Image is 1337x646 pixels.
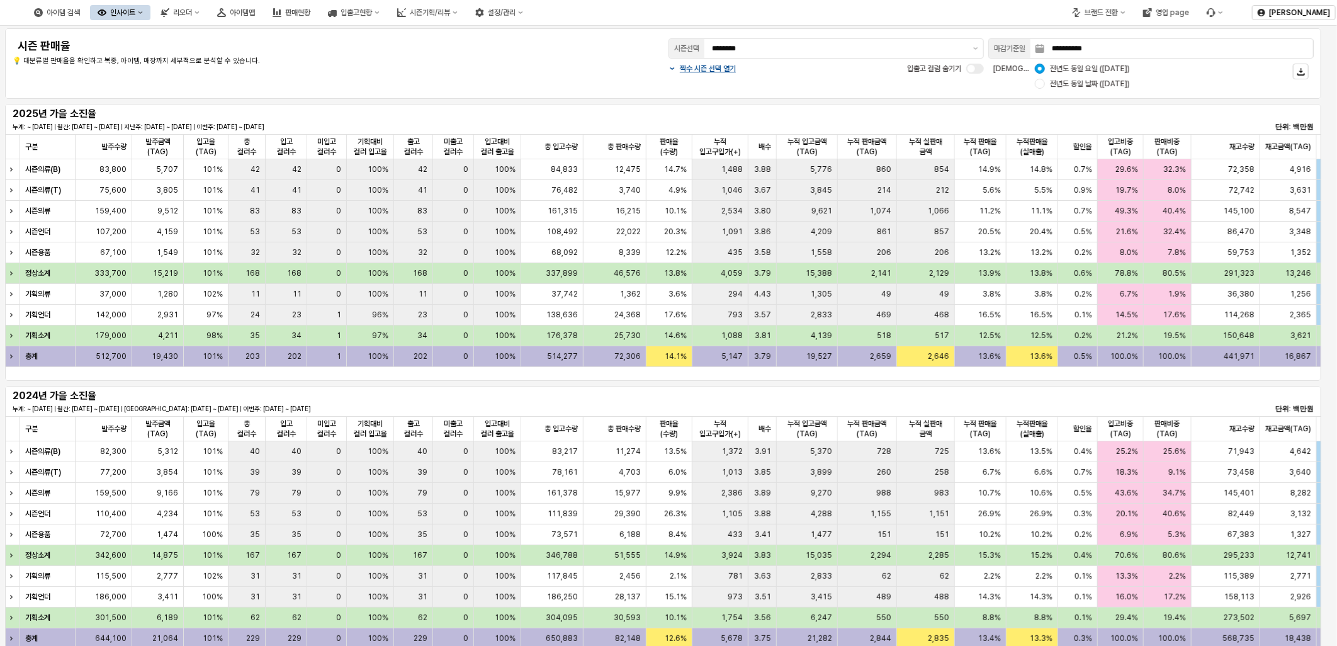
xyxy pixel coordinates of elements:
span: 12.2% [665,247,687,258]
span: 212 [936,185,949,195]
p: 💡 대분류별 판매율을 확인하고 복종, 아이템, 매장까지 세부적으로 분석할 수 있습니다. [13,56,555,67]
span: 100% [368,164,388,174]
span: 누적판매율(실매출) [1012,419,1052,439]
span: 0.9% [1074,185,1092,195]
div: Expand row [5,305,21,325]
span: 누적 입고구입가(+) [697,137,743,157]
span: 0 [463,206,468,216]
span: 214 [877,185,891,195]
span: 49 [939,289,949,299]
div: 마감기준일 [994,42,1025,55]
span: 84,833 [551,164,578,174]
span: 1.9% [1168,289,1186,299]
span: 14.7% [664,164,687,174]
span: 101% [203,227,223,237]
span: 누적 판매금액(TAG) [843,137,891,157]
span: 3.58 [754,247,771,258]
span: 총 컬러수 [234,419,260,439]
span: 4,159 [157,227,178,237]
span: 86,470 [1227,227,1255,237]
span: 11.2% [979,206,1001,216]
button: 시즌기획/리뷰 [390,5,465,20]
span: 3.8% [983,289,1001,299]
span: 0.6% [1074,268,1092,278]
span: 누적 입고구입가(+) [697,419,743,439]
span: 5,707 [156,164,178,174]
span: 36,380 [1227,289,1255,299]
span: 기획대비 컬러 입고율 [352,137,388,157]
span: 3,631 [1290,185,1311,195]
span: 83 [250,206,260,216]
span: 11 [419,289,427,299]
span: 총 판매수량 [607,424,641,434]
div: Expand row [5,263,21,283]
span: 입고 컬러수 [271,419,302,439]
span: 83,800 [99,164,127,174]
span: 할인율 [1073,142,1092,152]
span: 32.4% [1163,227,1186,237]
span: 15,219 [153,268,178,278]
div: 버그 제보 및 기능 개선 요청 [1199,5,1231,20]
div: 시즌선택 [674,42,699,55]
span: 101% [203,164,223,174]
span: 0.7% [1074,206,1092,216]
span: 0 [463,185,468,195]
span: 입고율(TAG) [189,419,223,439]
strong: 시즌언더 [25,227,50,236]
span: 3,348 [1289,227,1311,237]
button: 브랜드 전환 [1064,5,1133,20]
span: 100% [495,268,516,278]
span: 68,092 [551,247,578,258]
span: 3,805 [156,185,178,195]
span: 3.8% [1034,289,1052,299]
span: 미출고 컬러수 [438,137,468,157]
span: 41 [251,185,260,195]
span: 53 [417,227,427,237]
span: [DEMOGRAPHIC_DATA] 기준: [993,64,1094,73]
span: 0 [463,289,468,299]
span: 80.5% [1163,268,1186,278]
span: 판매율(수량) [652,419,687,439]
span: 861 [877,227,891,237]
div: 아이템 검색 [26,5,87,20]
span: 3.79 [754,268,771,278]
span: 총 판매수량 [607,142,641,152]
span: 11.1% [1031,206,1052,216]
span: 9,512 [157,206,178,216]
div: 인사이트 [110,8,135,17]
span: 75,600 [99,185,127,195]
div: 아이템 검색 [47,8,80,17]
span: 857 [934,227,949,237]
span: 0 [336,206,341,216]
span: 14.9% [978,164,1001,174]
span: 206 [935,247,949,258]
span: 168 [413,268,427,278]
div: Expand row [5,524,21,545]
span: 37,000 [99,289,127,299]
span: 101% [203,268,223,278]
span: 1,352 [1290,247,1311,258]
div: Expand row [5,566,21,586]
span: 13.9% [978,268,1001,278]
div: Expand row [5,346,21,366]
span: 101% [203,185,223,195]
div: Expand row [5,441,21,462]
span: 0 [336,247,341,258]
button: 판매현황 [265,5,318,20]
span: 76,482 [551,185,578,195]
span: 6.7% [1120,289,1138,299]
span: 100% [495,289,516,299]
span: 입고대비 컬러 출고율 [479,419,516,439]
span: 판매비중(TAG) [1149,419,1185,439]
span: 19.7% [1115,185,1138,195]
span: 3,740 [619,185,641,195]
span: 3,845 [810,185,832,195]
span: 누적 입고금액(TAG) [782,419,832,439]
button: 제안 사항 표시 [968,39,983,58]
span: 재고금액(TAG) [1265,142,1311,152]
span: 누적 판매금액(TAG) [843,419,891,439]
span: 출고 컬러수 [399,137,427,157]
span: 20.3% [664,227,687,237]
